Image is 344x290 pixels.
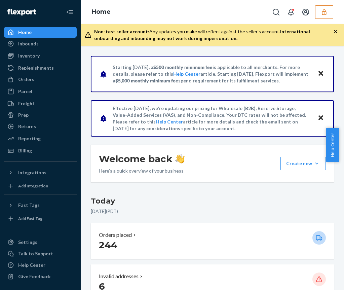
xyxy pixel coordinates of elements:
[4,237,77,248] a: Settings
[4,121,77,132] a: Returns
[18,123,36,130] div: Returns
[7,9,36,15] img: Flexport logo
[173,71,200,77] a: Help Center
[18,29,32,36] div: Home
[326,128,339,162] button: Help Center
[91,8,111,15] a: Home
[113,64,311,84] p: Starting [DATE], a is applicable to all merchants. For more details, please refer to this article...
[91,223,334,259] button: Orders placed 244
[99,168,185,174] p: Here’s a quick overview of your business
[4,63,77,73] a: Replenishments
[18,76,34,83] div: Orders
[280,157,326,170] button: Create new
[18,135,41,142] div: Reporting
[284,5,298,19] button: Open notifications
[4,167,77,178] button: Integrations
[99,153,185,165] h1: Welcome back
[4,38,77,49] a: Inbounds
[18,169,46,176] div: Integrations
[4,98,77,109] a: Freight
[115,78,178,83] span: $5,000 monthly minimum fee
[4,248,77,259] button: Talk to Support
[299,5,312,19] button: Open account menu
[94,29,149,34] span: Non-test seller account:
[175,154,185,164] img: hand-wave emoji
[99,273,139,280] p: Invalid addresses
[99,239,117,251] span: 244
[4,27,77,38] a: Home
[4,145,77,156] a: Billing
[18,40,39,47] div: Inbounds
[18,239,37,246] div: Settings
[63,5,77,19] button: Close Navigation
[18,52,40,59] div: Inventory
[4,86,77,97] a: Parcel
[86,2,116,22] ol: breadcrumbs
[18,65,54,71] div: Replenishments
[269,5,283,19] button: Open Search Box
[316,113,325,123] button: Close
[300,270,337,287] iframe: Opens a widget where you can chat to one of our agents
[4,133,77,144] a: Reporting
[99,231,132,239] p: Orders placed
[18,216,42,221] div: Add Fast Tag
[153,64,213,70] span: $500 monthly minimum fee
[18,88,32,95] div: Parcel
[4,213,77,224] a: Add Fast Tag
[4,271,77,282] button: Give Feedback
[4,260,77,270] a: Help Center
[4,50,77,61] a: Inventory
[18,100,35,107] div: Freight
[18,273,51,280] div: Give Feedback
[4,110,77,120] a: Prep
[4,200,77,211] button: Fast Tags
[4,74,77,85] a: Orders
[18,112,29,118] div: Prep
[4,181,77,191] a: Add Integration
[156,119,183,124] a: Help Center
[18,147,32,154] div: Billing
[18,250,53,257] div: Talk to Support
[113,105,311,132] p: Effective [DATE], we're updating our pricing for Wholesale (B2B), Reserve Storage, Value-Added Se...
[18,202,40,209] div: Fast Tags
[18,183,48,189] div: Add Integration
[91,196,334,207] h3: Today
[94,28,333,42] div: Any updates you make will reflect against the seller's account.
[316,69,325,79] button: Close
[18,262,45,268] div: Help Center
[91,208,334,215] p: [DATE] ( PDT )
